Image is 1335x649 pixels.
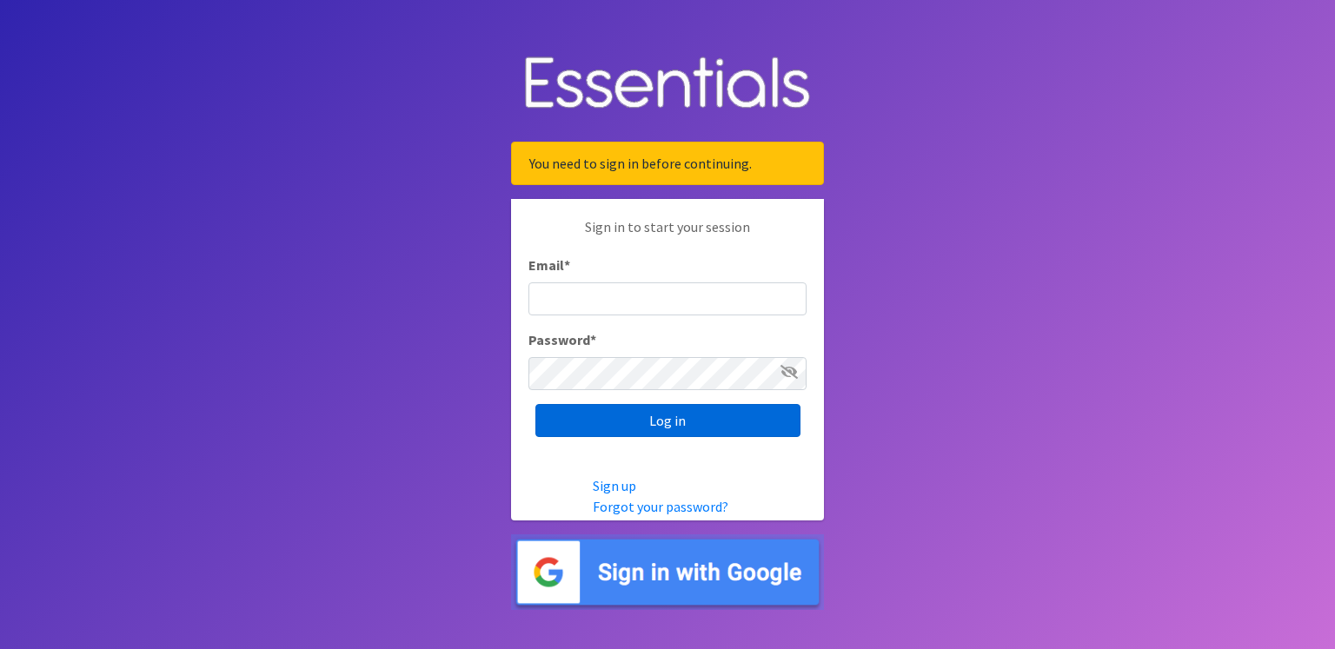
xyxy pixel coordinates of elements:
[511,142,824,185] div: You need to sign in before continuing.
[528,329,596,350] label: Password
[511,39,824,129] img: Human Essentials
[535,404,800,437] input: Log in
[528,216,807,255] p: Sign in to start your session
[593,498,728,515] a: Forgot your password?
[564,256,570,274] abbr: required
[593,477,636,494] a: Sign up
[590,331,596,348] abbr: required
[528,255,570,275] label: Email
[511,534,824,610] img: Sign in with Google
